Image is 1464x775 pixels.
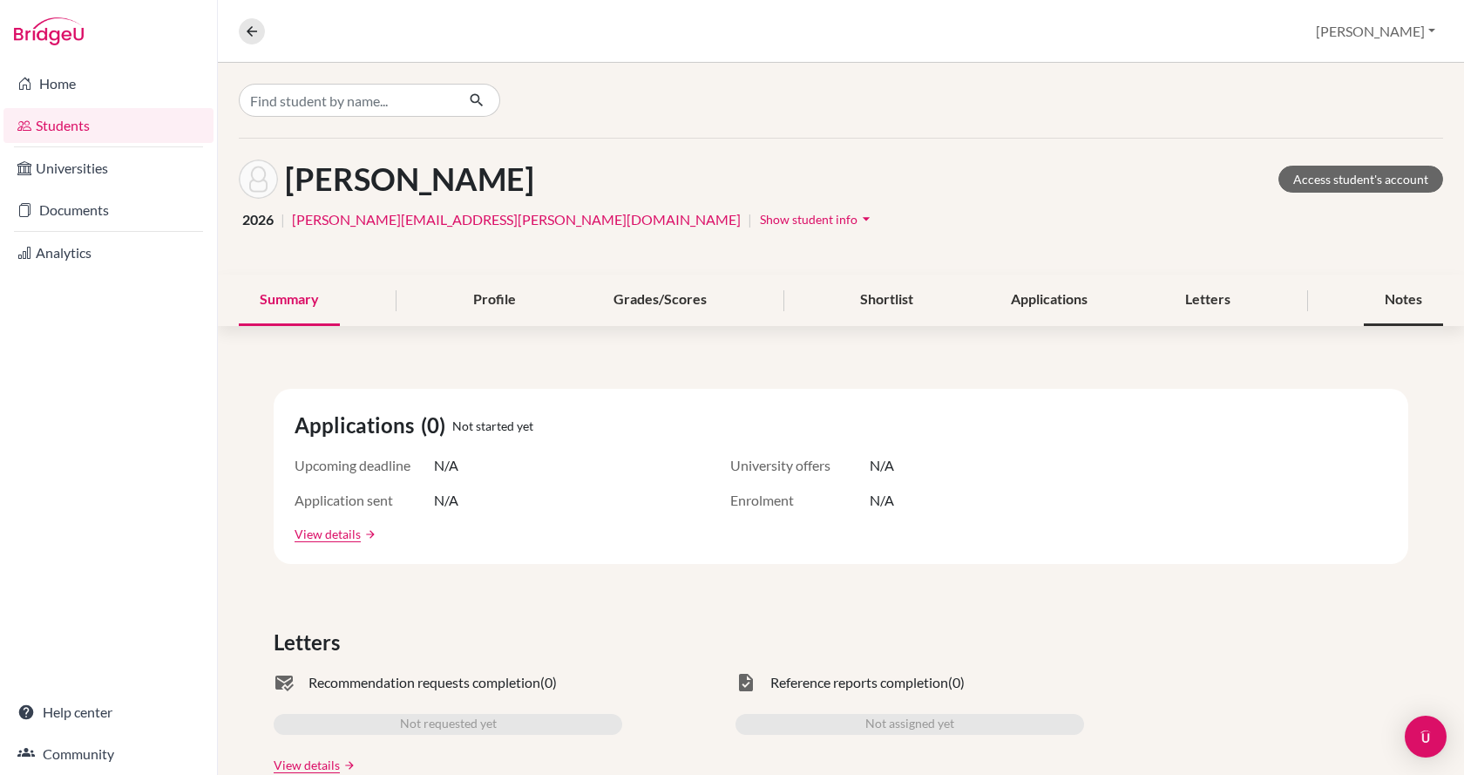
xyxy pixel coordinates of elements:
input: Find student by name... [239,84,455,117]
a: [PERSON_NAME][EMAIL_ADDRESS][PERSON_NAME][DOMAIN_NAME] [292,209,741,230]
span: Letters [274,627,347,658]
a: Help center [3,695,213,730]
span: Applications [295,410,421,441]
i: arrow_drop_down [857,210,875,228]
a: arrow_forward [361,528,376,540]
a: Universities [3,151,213,186]
span: Show student info [760,212,857,227]
a: Access student's account [1278,166,1443,193]
span: | [748,209,752,230]
span: N/A [870,490,894,511]
div: Notes [1364,275,1443,326]
div: Summary [239,275,340,326]
span: University offers [730,455,870,476]
span: (0) [948,672,965,693]
img: Bridge-U [14,17,84,45]
div: Letters [1164,275,1251,326]
span: N/A [434,490,458,511]
span: Not assigned yet [865,714,954,735]
div: Profile [452,275,537,326]
a: Community [3,737,213,772]
span: (0) [540,672,557,693]
span: Reference reports completion [770,672,948,693]
span: mark_email_read [274,672,295,693]
a: arrow_forward [340,759,356,772]
a: View details [274,756,340,774]
img: Aliz Bálint's avatar [239,160,278,199]
h1: [PERSON_NAME] [285,160,534,198]
span: task [735,672,756,693]
span: Recommendation requests completion [308,672,540,693]
span: (0) [421,410,452,441]
div: Open Intercom Messenger [1405,716,1447,758]
a: Documents [3,193,213,228]
span: Not requested yet [400,714,497,735]
span: Enrolment [730,490,870,511]
span: Upcoming deadline [295,455,434,476]
span: Application sent [295,490,434,511]
div: Grades/Scores [593,275,728,326]
button: [PERSON_NAME] [1308,15,1443,48]
div: Shortlist [839,275,934,326]
span: | [281,209,285,230]
span: N/A [434,455,458,476]
a: Home [3,66,213,101]
a: Analytics [3,235,213,270]
span: Not started yet [452,417,533,435]
span: N/A [870,455,894,476]
span: 2026 [242,209,274,230]
a: Students [3,108,213,143]
div: Applications [990,275,1108,326]
button: Show student infoarrow_drop_down [759,206,876,233]
a: View details [295,525,361,543]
